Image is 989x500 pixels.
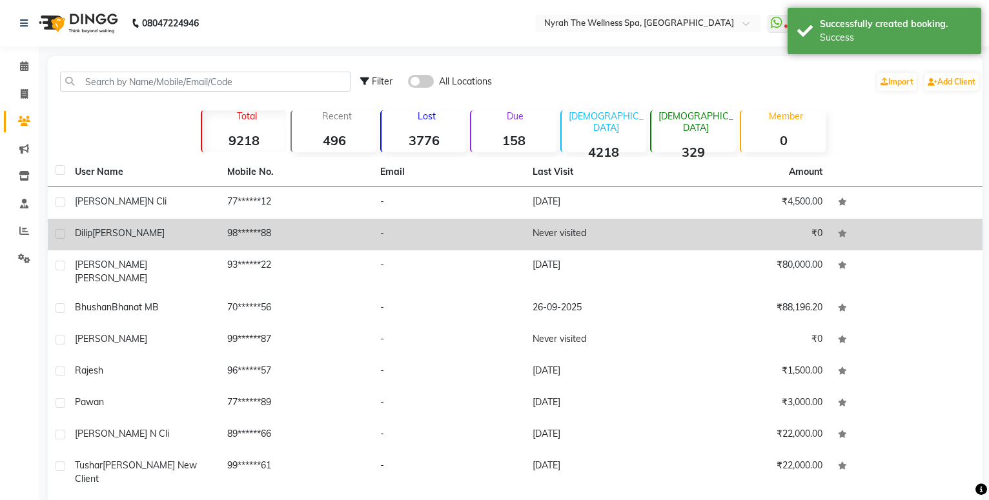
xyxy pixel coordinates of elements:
td: ₹3,000.00 [677,388,830,419]
td: Never visited [525,219,677,250]
span: [PERSON_NAME] [75,272,147,284]
strong: 496 [292,132,376,148]
td: ₹4,500.00 [677,187,830,219]
td: Never visited [525,325,677,356]
p: Due [474,110,556,122]
strong: 0 [741,132,826,148]
td: ₹88,196.20 [677,293,830,325]
strong: 158 [471,132,556,148]
span: Filter [372,75,393,87]
td: [DATE] [525,388,677,419]
p: [DEMOGRAPHIC_DATA] [657,110,736,134]
strong: 9218 [202,132,287,148]
div: Success [820,31,972,45]
td: [DATE] [525,419,677,451]
a: Import [877,73,917,91]
span: [PERSON_NAME] [75,259,147,270]
strong: 3776 [382,132,466,148]
p: Lost [387,110,466,122]
td: - [372,356,525,388]
span: All Locations [439,75,492,88]
td: [DATE] [525,356,677,388]
td: ₹22,000.00 [677,419,830,451]
a: Add Client [924,73,979,91]
span: dilip [75,227,92,239]
td: - [372,451,525,494]
strong: 4218 [562,144,646,160]
td: 26-09-2025 [525,293,677,325]
td: ₹80,000.00 [677,250,830,293]
p: Total [207,110,287,122]
td: ₹0 [677,325,830,356]
input: Search by Name/Mobile/Email/Code [60,72,351,92]
span: pawan [75,396,104,408]
td: - [372,293,525,325]
td: [DATE] [525,451,677,494]
span: [PERSON_NAME] [75,333,147,345]
td: - [372,419,525,451]
span: Tushar [75,459,103,471]
b: 08047224946 [142,5,199,41]
td: ₹1,500.00 [677,356,830,388]
th: Last Visit [525,157,677,187]
td: - [372,187,525,219]
span: [PERSON_NAME] n cli [75,428,169,439]
span: n cli [147,195,167,207]
td: - [372,250,525,293]
span: Bhushan [75,301,112,313]
div: Successfully created booking. [820,17,972,31]
td: ₹0 [677,219,830,250]
th: Mobile No. [219,157,372,187]
img: logo [33,5,121,41]
span: [PERSON_NAME] [92,227,165,239]
span: [PERSON_NAME] new client [75,459,197,485]
span: Bhanat MB [112,301,159,313]
p: [DEMOGRAPHIC_DATA] [567,110,646,134]
th: Amount [781,157,830,186]
span: rajesh [75,365,103,376]
td: [DATE] [525,187,677,219]
th: Email [372,157,525,187]
p: Recent [297,110,376,122]
td: [DATE] [525,250,677,293]
strong: 329 [651,144,736,160]
th: User Name [67,157,219,187]
td: - [372,219,525,250]
td: ₹22,000.00 [677,451,830,494]
span: [PERSON_NAME] [75,195,147,207]
td: - [372,388,525,419]
td: - [372,325,525,356]
p: Member [746,110,826,122]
